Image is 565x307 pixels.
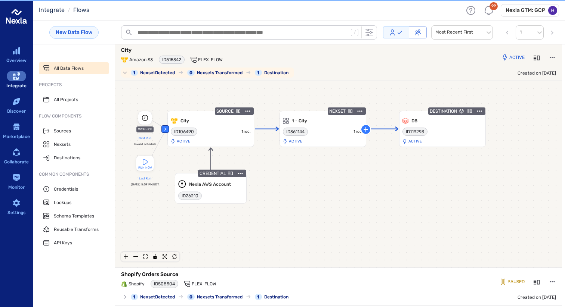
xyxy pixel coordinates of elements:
[162,57,181,62] span: ID 515342
[189,181,243,187] h6: Nexla AWS Account
[465,4,477,16] div: Help
[4,45,28,66] a: Overview
[150,252,160,261] button: toggle interactivity
[197,294,243,300] span: Nexsets Transformed
[7,107,26,115] div: Discover
[4,158,29,166] div: Collaborate
[264,294,288,300] span: Destination
[4,121,28,142] a: Marketplace
[54,226,99,232] span: Reusable Transforms
[6,82,27,90] div: Integrate
[7,209,25,217] div: Settings
[289,139,302,144] p: Active
[175,173,247,204] div: CREDENTIALDetailsNexla AWS AccountCollapsible Group Item #1chip-with-copy
[54,141,71,147] span: Nexsets
[518,294,556,300] span: Created on [DATE]
[131,176,159,182] div: Last Run
[192,281,216,287] span: Flex-Flow
[459,108,464,114] button: Inspect
[534,279,540,285] svg: Details
[131,70,138,76] div: 1
[187,294,195,300] div: 0
[161,125,169,133] div: Hide nodes
[39,171,109,177] span: Common Components
[171,128,197,136] div: chip-with-copy
[490,2,498,10] div: 99
[39,138,109,150] a: Nexsets
[4,197,28,218] a: Settings
[121,271,308,278] p: Shopify Orders Source
[174,129,194,134] span: ID 106490
[286,129,305,134] span: ID 361144
[121,252,131,261] button: zoom in
[39,6,89,15] nav: breadcrumb
[548,6,557,15] img: ACg8ocJfsw-lCdNU7Q_oT4dyXxQKwL13WiENarzUPZPiEKFxUXezNQ=s96-c
[383,26,427,38] div: Access Level-uncontrolled
[216,109,234,113] span: SOURCE
[198,57,223,63] span: Flex-Flow
[292,118,363,123] h6: 1 - City
[49,26,99,39] a: New Data Flow
[123,111,254,150] div: Hide nodesCRON JOBNext RunInvalid scheduleRUN NOWLast Run[DATE] 5:09 PM EDTSOURCEDetailsmenu-acti...
[39,152,109,164] a: Destinations
[507,279,525,284] p: Paused
[534,55,540,61] svg: Details
[54,200,71,206] span: Lookups
[255,70,262,76] div: 1
[467,108,473,114] button: Details
[329,109,346,113] span: NEXSET
[4,70,28,91] a: Integrate
[39,183,109,195] a: Credentials
[131,294,138,300] div: 1
[392,111,486,147] div: DESTINATIONInspectDetailsDBCollapsible Group Item #1chip-with-copyData processed: 0 recordsActive
[6,57,27,65] div: Overview
[159,56,185,64] div: chip-with-copy
[134,135,156,141] div: Next Run
[402,128,427,136] div: chip-with-copy
[351,29,358,36] div: /
[39,6,65,13] a: Integrate
[182,193,198,198] span: ID 26210
[54,186,78,192] span: Credentials
[4,172,28,192] a: Monitor
[6,6,27,27] img: logo
[141,252,150,261] button: fit view
[170,252,179,261] button: Refresh
[197,70,243,76] span: Nexsets Transformed
[177,139,190,144] p: Active
[39,210,109,222] a: Schema Templates
[280,111,366,147] div: NEXSETDetails1 - CityCollapsible Group Item #1chip-with-copyData processed: 1 recordActive
[131,182,159,188] div: [DATE] 5:09 PM EDT
[136,126,154,132] div: CRON JOB
[411,118,482,123] h6: DB
[121,47,308,54] p: City
[264,70,288,76] span: Destination
[154,281,175,286] span: ID 508504
[121,57,128,63] img: Amazon S3
[347,108,353,114] button: Details
[255,294,262,300] div: 1
[383,26,409,38] button: Owned by me
[4,95,28,116] a: Discover
[8,184,25,191] div: Monitor
[164,123,166,134] div: ‹
[200,171,226,176] span: CREDENTIAL
[39,125,109,137] a: Sources
[140,294,175,300] span: Nexset Detected
[228,170,234,176] button: Details
[178,192,202,200] div: chip-with-copy
[235,108,241,114] button: Details
[518,70,556,76] span: Created on [DATE]
[68,6,70,15] li: /
[283,128,308,136] div: chip-with-copy
[160,252,170,261] button: Expand Flow
[483,4,495,16] div: Notifications
[54,128,71,134] span: Sources
[506,7,545,14] h6: Nexla GTM: GCP
[54,65,84,71] span: All Data Flows
[73,6,89,13] a: Flows
[54,240,72,246] span: API Keys
[243,107,252,116] div: menu-actions-container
